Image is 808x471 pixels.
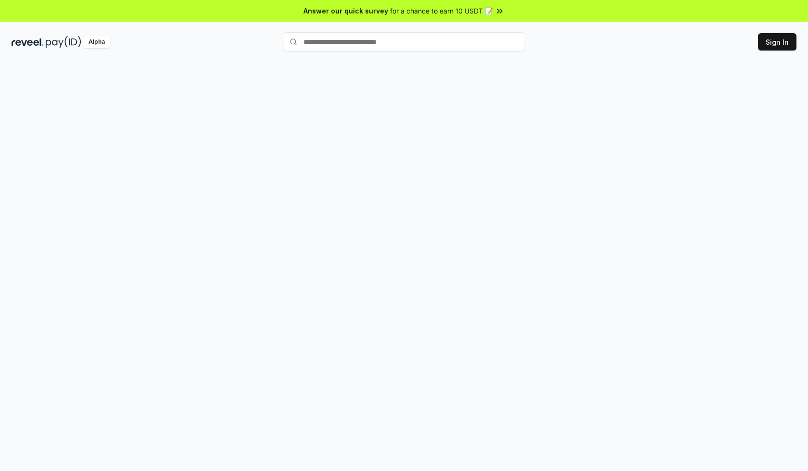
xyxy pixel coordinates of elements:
[12,36,44,48] img: reveel_dark
[83,36,110,48] div: Alpha
[758,33,796,51] button: Sign In
[390,6,493,16] span: for a chance to earn 10 USDT 📝
[303,6,388,16] span: Answer our quick survey
[46,36,81,48] img: pay_id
